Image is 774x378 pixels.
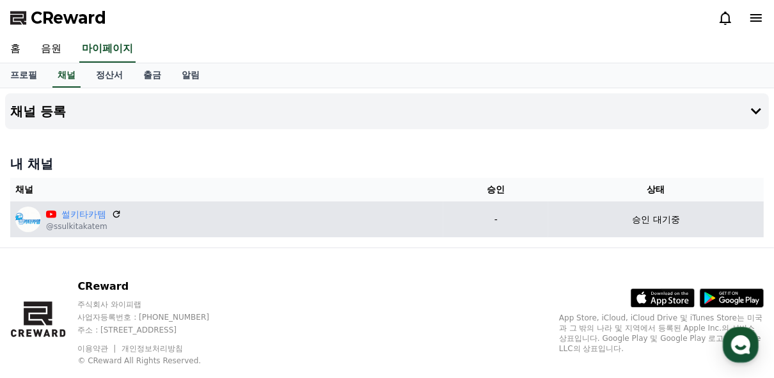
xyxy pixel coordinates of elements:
[46,221,122,232] p: @ssulkitakatem
[77,299,233,310] p: 주식회사 와이피랩
[86,63,133,88] a: 정산서
[31,8,106,28] span: CReward
[77,312,233,322] p: 사업자등록번호 : [PHONE_NUMBER]
[5,93,769,129] button: 채널 등록
[61,208,106,221] a: 썰키타카템
[4,272,84,304] a: 홈
[10,178,443,201] th: 채널
[52,63,81,88] a: 채널
[40,291,48,301] span: 홈
[548,178,764,201] th: 상태
[443,178,548,201] th: 승인
[122,344,183,353] a: 개인정보처리방침
[77,344,118,353] a: 이용약관
[198,291,213,301] span: 설정
[171,63,210,88] a: 알림
[77,279,233,294] p: CReward
[77,325,233,335] p: 주소 : [STREET_ADDRESS]
[133,63,171,88] a: 출금
[10,8,106,28] a: CReward
[10,104,66,118] h4: 채널 등록
[559,313,764,354] p: App Store, iCloud, iCloud Drive 및 iTunes Store는 미국과 그 밖의 나라 및 지역에서 등록된 Apple Inc.의 서비스 상표입니다. Goo...
[117,292,132,302] span: 대화
[10,155,764,173] h4: 내 채널
[15,207,41,232] img: 썰키타카템
[79,36,136,63] a: 마이페이지
[31,36,72,63] a: 음원
[84,272,165,304] a: 대화
[448,213,543,226] p: -
[77,356,233,366] p: © CReward All Rights Reserved.
[632,213,679,226] p: 승인 대기중
[165,272,246,304] a: 설정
